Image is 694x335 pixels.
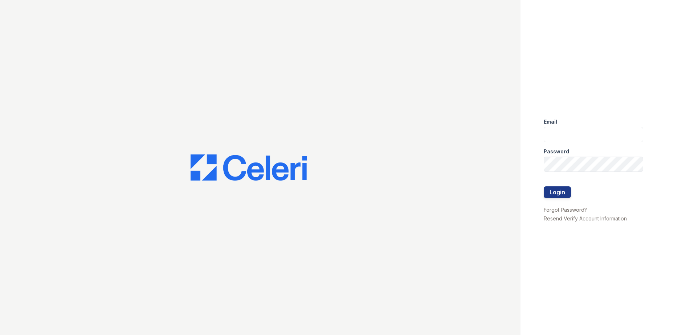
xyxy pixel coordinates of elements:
[191,154,307,181] img: CE_Logo_Blue-a8612792a0a2168367f1c8372b55b34899dd931a85d93a1a3d3e32e68fde9ad4.png
[544,215,627,222] a: Resend Verify Account Information
[544,186,571,198] button: Login
[544,118,557,125] label: Email
[544,148,569,155] label: Password
[544,207,587,213] a: Forgot Password?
